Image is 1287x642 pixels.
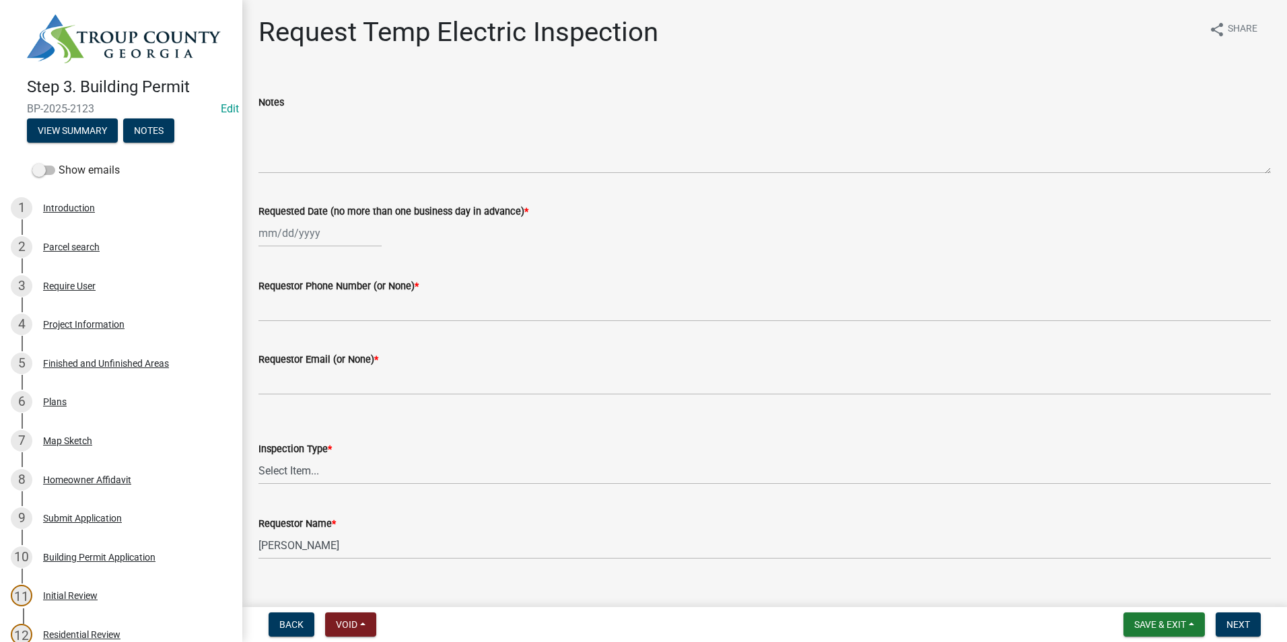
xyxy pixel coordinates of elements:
div: Finished and Unfinished Areas [43,359,169,368]
button: Notes [123,118,174,143]
wm-modal-confirm: Edit Application Number [221,102,239,115]
div: Homeowner Affidavit [43,475,131,485]
label: Show emails [32,162,120,178]
wm-modal-confirm: Notes [123,126,174,137]
div: Require User [43,281,96,291]
div: 6 [11,391,32,413]
label: Requestor Email (or None) [258,355,378,365]
button: shareShare [1198,16,1268,42]
h4: Step 3. Building Permit [27,77,232,97]
div: 11 [11,585,32,606]
span: Save & Exit [1134,619,1186,630]
div: Map Sketch [43,436,92,445]
span: Next [1226,619,1250,630]
label: Requested Date (no more than one business day in advance) [258,207,528,217]
span: Share [1228,22,1257,38]
button: Back [269,612,314,637]
div: 1 [11,197,32,219]
div: Plans [43,397,67,406]
label: Requestor Name [258,520,336,529]
div: 10 [11,546,32,568]
div: 5 [11,353,32,374]
img: Troup County, Georgia [27,14,221,63]
span: BP-2025-2123 [27,102,215,115]
div: 7 [11,430,32,452]
i: share [1209,22,1225,38]
div: 3 [11,275,32,297]
button: View Summary [27,118,118,143]
span: Back [279,619,304,630]
div: Parcel search [43,242,100,252]
div: Building Permit Application [43,552,155,562]
div: 9 [11,507,32,529]
div: Submit Application [43,513,122,523]
input: mm/dd/yyyy [258,219,382,247]
label: Inspection Type [258,445,332,454]
div: 2 [11,236,32,258]
div: 8 [11,469,32,491]
wm-modal-confirm: Summary [27,126,118,137]
label: Requestor Phone Number (or None) [258,282,419,291]
a: Edit [221,102,239,115]
div: Initial Review [43,591,98,600]
span: Void [336,619,357,630]
div: Project Information [43,320,125,329]
div: Residential Review [43,630,120,639]
label: Notes [258,98,284,108]
h1: Request Temp Electric Inspection [258,16,658,48]
button: Save & Exit [1123,612,1205,637]
button: Void [325,612,376,637]
div: Introduction [43,203,95,213]
button: Next [1216,612,1261,637]
div: 4 [11,314,32,335]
